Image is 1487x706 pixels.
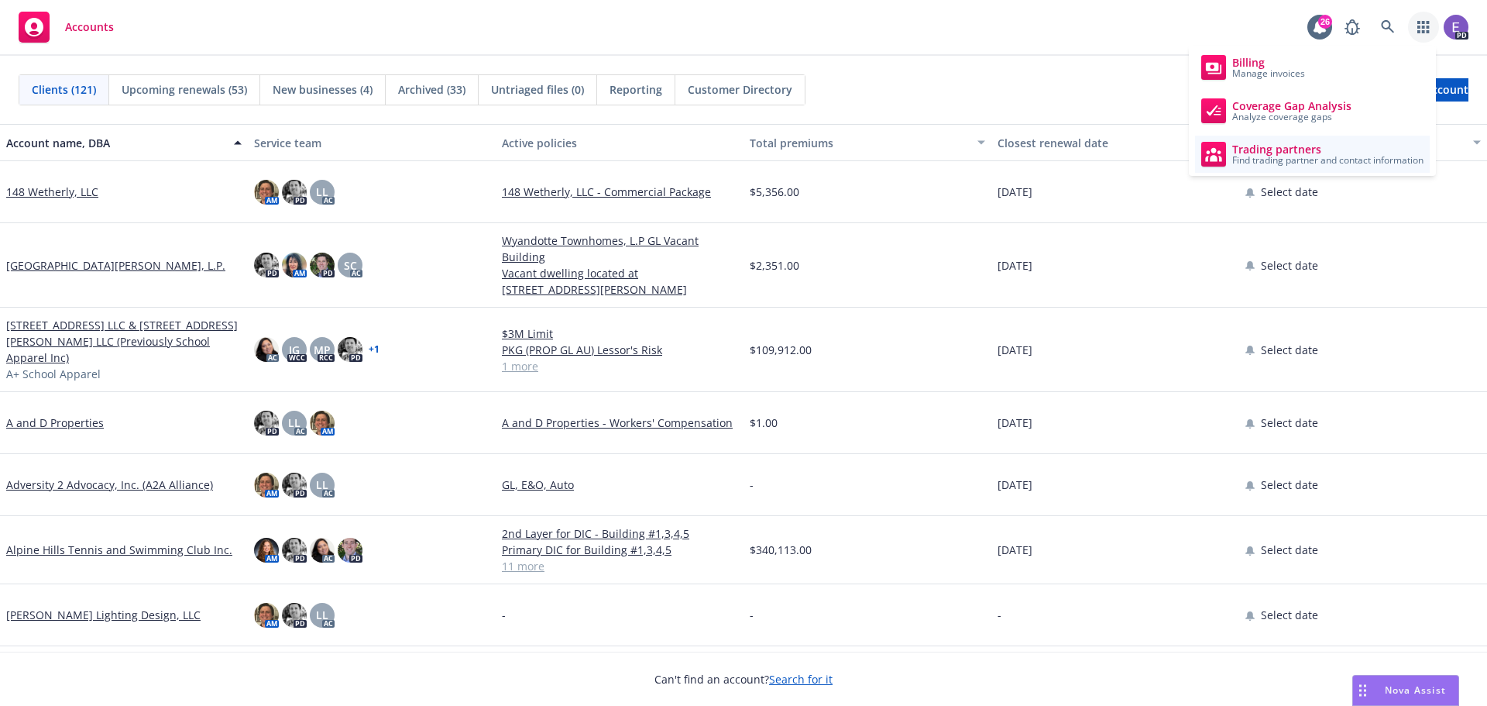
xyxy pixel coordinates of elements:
a: Primary DIC for Building #1,3,4,5 [502,542,737,558]
img: photo [282,253,307,277]
a: [PERSON_NAME] Lighting Design, LLC [6,607,201,623]
img: photo [282,473,307,498]
button: Active policies [496,124,743,161]
img: photo [254,538,279,563]
span: [DATE] [998,415,1032,431]
span: Nova Assist [1385,684,1446,697]
span: Select date [1261,342,1318,358]
a: A and D Properties [6,415,104,431]
a: GL, E&O, Auto [502,477,737,493]
span: Coverage Gap Analysis [1232,100,1351,112]
span: [DATE] [998,477,1032,493]
a: Switch app [1408,12,1439,43]
a: Coverage Gap Analysis [1195,92,1430,129]
a: Adversity 2 Advocacy, Inc. (A2A Alliance) [6,477,213,493]
a: 2nd Layer for DIC - Building #1,3,4,5 [502,525,737,542]
span: New businesses (4) [273,81,373,98]
a: 1 more [502,358,737,374]
span: LL [316,607,328,623]
span: Select date [1261,257,1318,274]
span: MP [314,342,331,358]
div: Total premiums [750,135,968,151]
a: A and D Properties - Workers' Compensation [502,415,737,431]
span: Billing [1232,57,1305,69]
span: Untriaged files (0) [491,81,584,98]
span: [DATE] [998,257,1032,274]
button: Service team [248,124,496,161]
span: LL [316,477,328,493]
a: 148 Wetherly, LLC [6,184,98,200]
a: Search [1372,12,1403,43]
span: Manage invoices [1232,69,1305,78]
img: photo [254,180,279,205]
span: $109,912.00 [750,342,812,358]
span: Select date [1261,477,1318,493]
span: Reporting [610,81,662,98]
span: LL [288,415,300,431]
span: SC [344,257,357,274]
span: [DATE] [998,342,1032,358]
a: [GEOGRAPHIC_DATA][PERSON_NAME], L.P. [6,257,225,274]
a: Alpine Hills Tennis and Swimming Club Inc. [6,542,232,558]
img: photo [310,411,335,436]
a: Vacant dwelling located at [STREET_ADDRESS][PERSON_NAME] [502,265,737,298]
span: LL [316,184,328,200]
span: [DATE] [998,542,1032,558]
a: + 1 [369,345,379,354]
span: Can't find an account? [654,671,833,687]
img: photo [254,473,279,498]
span: Find trading partner and contact information [1232,156,1423,165]
span: [DATE] [998,184,1032,200]
img: photo [1444,15,1468,40]
img: photo [310,253,335,277]
span: - [998,607,1001,623]
a: 148 Wetherly, LLC - Commercial Package [502,184,737,200]
span: Archived (33) [398,81,465,98]
span: $5,356.00 [750,184,799,200]
span: - [750,477,754,493]
a: Wyandotte Townhomes, L.P GL Vacant Building [502,232,737,265]
div: Active policies [502,135,737,151]
span: - [502,607,506,623]
span: Trading partners [1232,143,1423,156]
div: Account name, DBA [6,135,225,151]
img: photo [338,337,362,362]
button: Nova Assist [1352,675,1459,706]
span: Select date [1261,542,1318,558]
span: Accounts [65,21,114,33]
div: Service team [254,135,489,151]
span: A+ School Apparel [6,366,101,382]
a: Billing [1195,49,1430,86]
a: PKG (PROP GL AU) Lessor's Risk [502,342,737,358]
span: Customer Directory [688,81,792,98]
span: $340,113.00 [750,542,812,558]
span: - [750,607,754,623]
button: Closest renewal date [991,124,1239,161]
a: Trading partners [1195,136,1430,173]
img: photo [254,603,279,628]
button: Total premiums [743,124,991,161]
img: photo [282,538,307,563]
img: photo [310,538,335,563]
span: Clients (121) [32,81,96,98]
span: Select date [1261,184,1318,200]
span: $2,351.00 [750,257,799,274]
a: Search for it [769,672,833,687]
span: Upcoming renewals (53) [122,81,247,98]
span: Select date [1261,415,1318,431]
a: Accounts [12,5,120,49]
div: 26 [1318,15,1332,29]
a: 11 more [502,558,737,574]
a: Report a Bug [1337,12,1368,43]
img: photo [282,603,307,628]
div: Drag to move [1353,676,1372,705]
img: photo [254,253,279,277]
img: photo [254,411,279,436]
span: Analyze coverage gaps [1232,112,1351,122]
